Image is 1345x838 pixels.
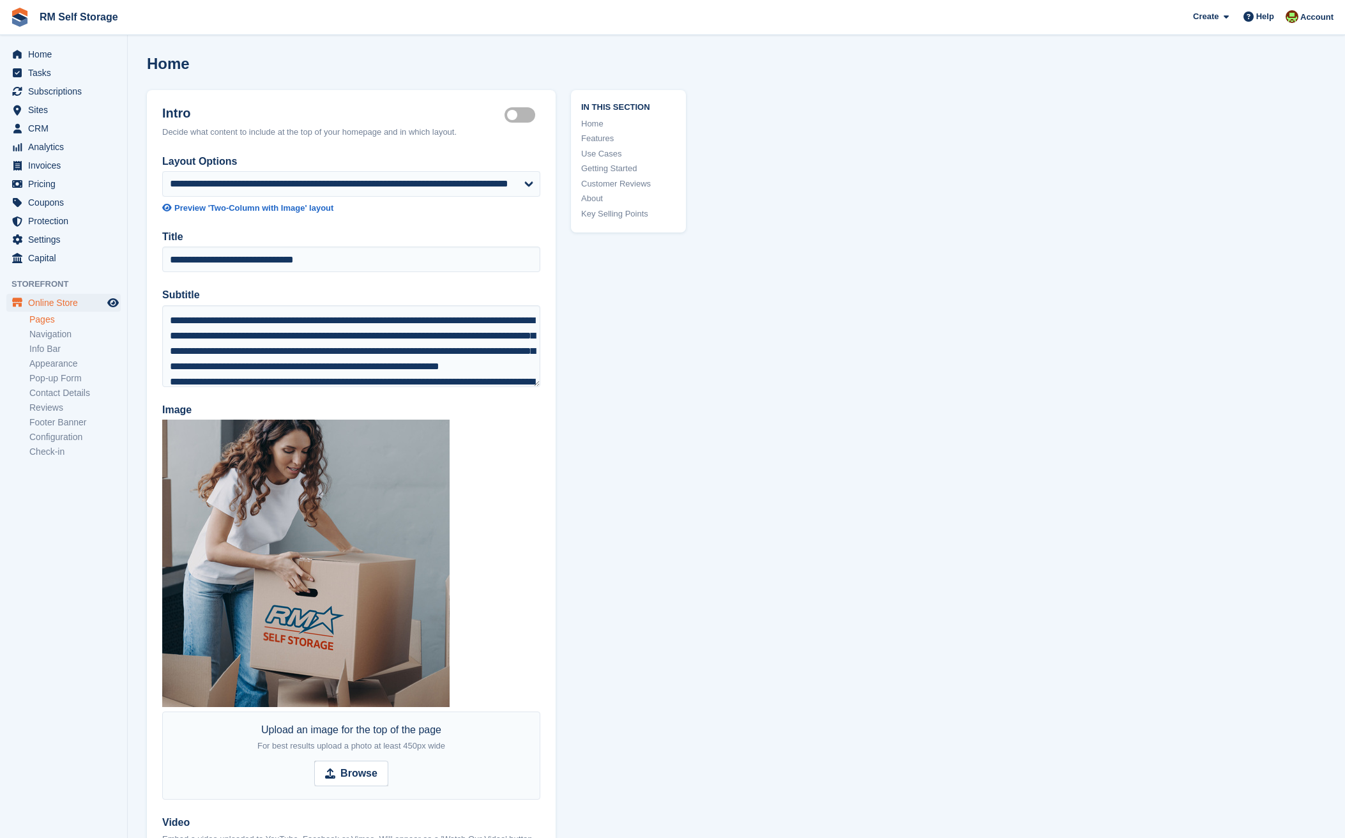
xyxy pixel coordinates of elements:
[6,101,121,119] a: menu
[29,402,121,414] a: Reviews
[29,446,121,458] a: Check-in
[505,114,540,116] label: Hero section active
[581,100,676,112] span: In this section
[147,55,190,72] h1: Home
[174,202,333,215] div: Preview 'Two-Column with Image' layout
[28,119,105,137] span: CRM
[6,156,121,174] a: menu
[162,420,450,707] img: RM-storage-tenterden-home.jpg
[29,372,121,385] a: Pop-up Form
[6,175,121,193] a: menu
[28,101,105,119] span: Sites
[6,212,121,230] a: menu
[28,45,105,63] span: Home
[581,162,676,175] a: Getting Started
[581,208,676,220] a: Key Selling Points
[29,358,121,370] a: Appearance
[581,192,676,205] a: About
[6,82,121,100] a: menu
[29,416,121,429] a: Footer Banner
[105,295,121,310] a: Preview store
[162,126,540,139] div: Decide what content to include at the top of your homepage and in which layout.
[581,148,676,160] a: Use Cases
[1256,10,1274,23] span: Help
[28,194,105,211] span: Coupons
[6,231,121,248] a: menu
[162,402,540,418] label: Image
[28,294,105,312] span: Online Store
[6,64,121,82] a: menu
[34,6,123,27] a: RM Self Storage
[6,194,121,211] a: menu
[162,287,540,303] label: Subtitle
[257,741,445,750] span: For best results upload a photo at least 450px wide
[28,249,105,267] span: Capital
[28,212,105,230] span: Protection
[29,314,121,326] a: Pages
[28,138,105,156] span: Analytics
[162,229,540,245] label: Title
[6,249,121,267] a: menu
[6,138,121,156] a: menu
[6,45,121,63] a: menu
[257,722,445,753] div: Upload an image for the top of the page
[162,154,540,169] label: Layout Options
[11,278,127,291] span: Storefront
[10,8,29,27] img: stora-icon-8386f47178a22dfd0bd8f6a31ec36ba5ce8667c1dd55bd0f319d3a0aa187defe.svg
[1286,10,1298,23] img: Kameron Valleley
[29,328,121,340] a: Navigation
[162,202,540,215] a: Preview 'Two-Column with Image' layout
[162,105,505,121] h2: Intro
[28,156,105,174] span: Invoices
[162,815,540,830] label: Video
[28,231,105,248] span: Settings
[1300,11,1334,24] span: Account
[581,132,676,145] a: Features
[314,761,388,786] input: Browse
[28,175,105,193] span: Pricing
[28,64,105,82] span: Tasks
[29,431,121,443] a: Configuration
[581,118,676,130] a: Home
[1193,10,1219,23] span: Create
[6,294,121,312] a: menu
[6,119,121,137] a: menu
[340,766,377,781] strong: Browse
[29,343,121,355] a: Info Bar
[581,178,676,190] a: Customer Reviews
[29,387,121,399] a: Contact Details
[28,82,105,100] span: Subscriptions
